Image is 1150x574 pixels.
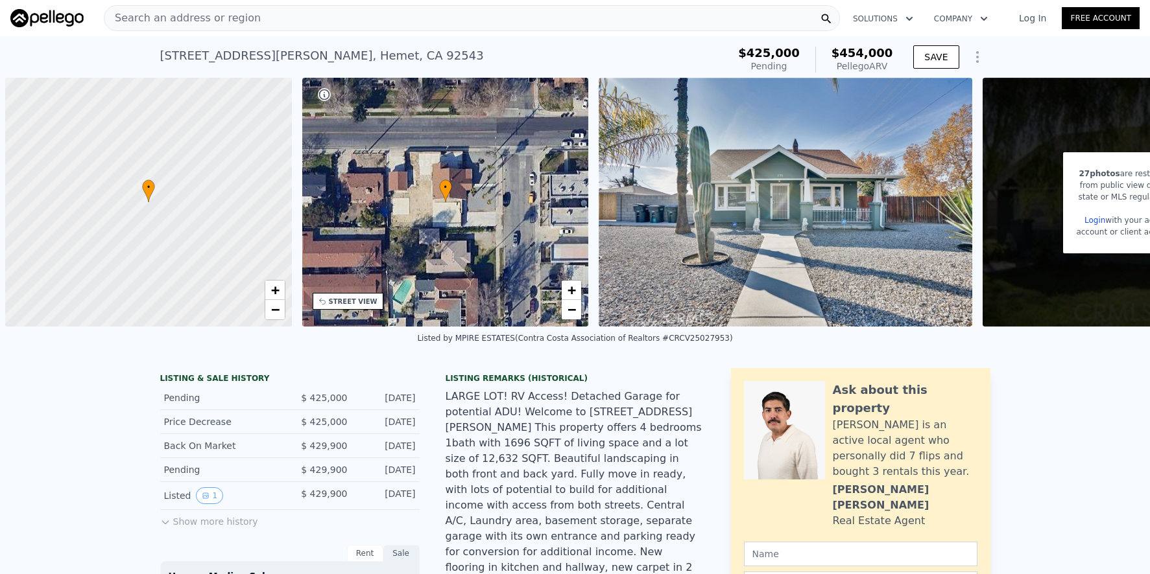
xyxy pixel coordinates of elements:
[738,46,800,60] span: $425,000
[383,545,420,562] div: Sale
[599,78,972,327] img: Sale: 166048487 Parcel: 26120866
[1079,169,1120,178] span: 27 photos
[160,510,258,528] button: Show more history
[142,181,155,193] span: •
[301,465,347,475] span: $ 429,900
[301,393,347,403] span: $ 425,000
[832,46,893,60] span: $454,000
[1003,12,1062,25] a: Log In
[417,334,732,343] div: Listed by MPIRE ESTATES (Contra Costa Association of Realtors #CRCV25027953)
[164,487,280,504] div: Listed
[1062,7,1140,29] a: Free Account
[358,415,416,428] div: [DATE]
[439,181,452,193] span: •
[738,60,800,73] div: Pending
[562,281,581,300] a: Zoom in
[833,381,977,417] div: Ask about this property
[104,10,261,26] span: Search an address or region
[833,482,977,513] div: [PERSON_NAME] [PERSON_NAME]
[270,282,279,298] span: +
[160,47,484,65] div: [STREET_ADDRESS][PERSON_NAME] , Hemet , CA 92543
[358,487,416,504] div: [DATE]
[832,60,893,73] div: Pellego ARV
[913,45,959,69] button: SAVE
[196,487,223,504] button: View historical data
[347,545,383,562] div: Rent
[843,7,924,30] button: Solutions
[164,439,280,452] div: Back On Market
[329,297,377,306] div: STREET VIEW
[358,439,416,452] div: [DATE]
[10,9,84,27] img: Pellego
[270,301,279,317] span: −
[446,373,705,384] div: Listing Remarks (Historical)
[301,488,347,499] span: $ 429,900
[833,417,977,479] div: [PERSON_NAME] is an active local agent who personally did 7 flips and bought 3 rentals this year.
[160,373,420,386] div: LISTING & SALE HISTORY
[301,441,347,451] span: $ 429,900
[744,542,977,566] input: Name
[265,281,285,300] a: Zoom in
[833,513,926,529] div: Real Estate Agent
[568,301,576,317] span: −
[568,282,576,298] span: +
[164,391,280,404] div: Pending
[301,417,347,427] span: $ 425,000
[265,300,285,319] a: Zoom out
[358,391,416,404] div: [DATE]
[358,463,416,476] div: [DATE]
[439,179,452,202] div: •
[142,179,155,202] div: •
[562,300,581,319] a: Zoom out
[964,44,990,70] button: Show Options
[164,415,280,428] div: Price Decrease
[924,7,998,30] button: Company
[1084,216,1105,225] a: Login
[164,463,280,476] div: Pending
